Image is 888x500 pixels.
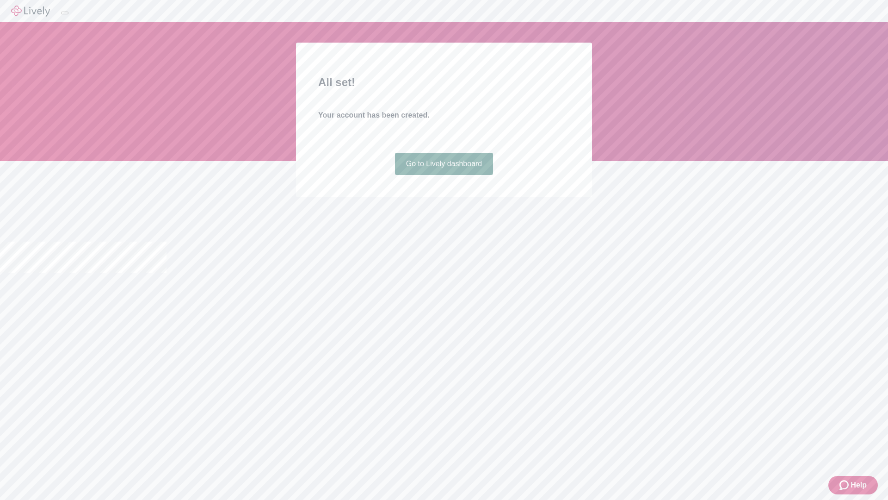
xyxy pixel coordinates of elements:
[11,6,50,17] img: Lively
[839,480,851,491] svg: Zendesk support icon
[318,74,570,91] h2: All set!
[61,12,68,14] button: Log out
[395,153,493,175] a: Go to Lively dashboard
[318,110,570,121] h4: Your account has been created.
[851,480,867,491] span: Help
[828,476,878,494] button: Zendesk support iconHelp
